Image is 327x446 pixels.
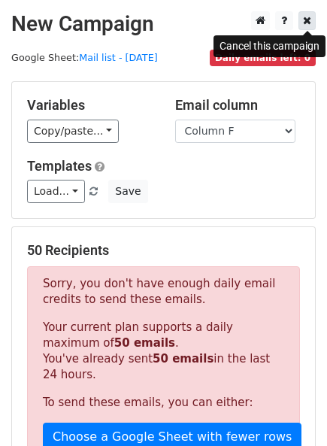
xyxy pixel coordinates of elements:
span: Daily emails left: 0 [210,50,316,66]
h5: Email column [175,97,301,114]
a: Mail list - [DATE] [79,52,158,63]
h5: Variables [27,97,153,114]
p: To send these emails, you can either: [43,395,284,411]
div: Cancel this campaign [213,35,325,57]
p: Your current plan supports a daily maximum of . You've already sent in the last 24 hours. [43,320,284,383]
a: Copy/paste... [27,120,119,143]
iframe: Chat Widget [252,374,327,446]
a: Templates [27,158,92,174]
small: Google Sheet: [11,52,158,63]
h5: 50 Recipients [27,242,300,259]
p: Sorry, you don't have enough daily email credits to send these emails. [43,276,284,308]
h2: New Campaign [11,11,316,37]
strong: 50 emails [114,336,175,350]
a: Daily emails left: 0 [210,52,316,63]
button: Save [108,180,147,203]
a: Load... [27,180,85,203]
strong: 50 emails [153,352,213,366]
